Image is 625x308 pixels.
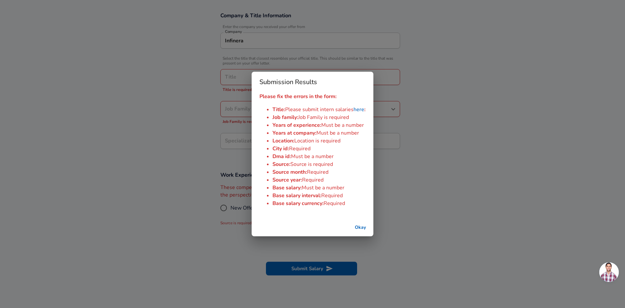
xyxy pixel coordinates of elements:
span: Required [289,145,311,152]
span: Source is required [290,161,333,168]
span: Years at company : [272,129,316,137]
span: Required [324,200,345,207]
button: successful-submission-button [350,222,371,234]
span: Please submit intern salaries [285,106,354,113]
span: Source month : [272,169,307,176]
span: Must be a number [316,129,359,137]
span: Title : [272,106,285,113]
span: Location is required [294,137,340,144]
span: Must be a number [291,153,334,160]
span: Must be a number [302,184,344,191]
a: here [354,106,364,113]
span: Dma id : [272,153,291,160]
span: : [364,106,366,113]
span: City id : [272,145,289,152]
strong: Please fix the errors in the form: [259,93,337,100]
span: Base salary interval : [272,192,321,199]
span: Job Family is required [298,114,349,121]
span: Job family : [272,114,298,121]
span: Base salary currency : [272,200,324,207]
span: Years of experience : [272,122,321,129]
span: Source : [272,161,290,168]
span: Base salary : [272,184,302,191]
span: Source year : [272,176,302,183]
span: Must be a number [321,122,364,129]
span: Required [302,176,324,183]
h2: Submission Results [252,72,373,93]
span: Required [307,169,328,176]
span: Required [321,192,343,199]
span: Location : [272,137,294,144]
div: Open chat [599,262,619,282]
